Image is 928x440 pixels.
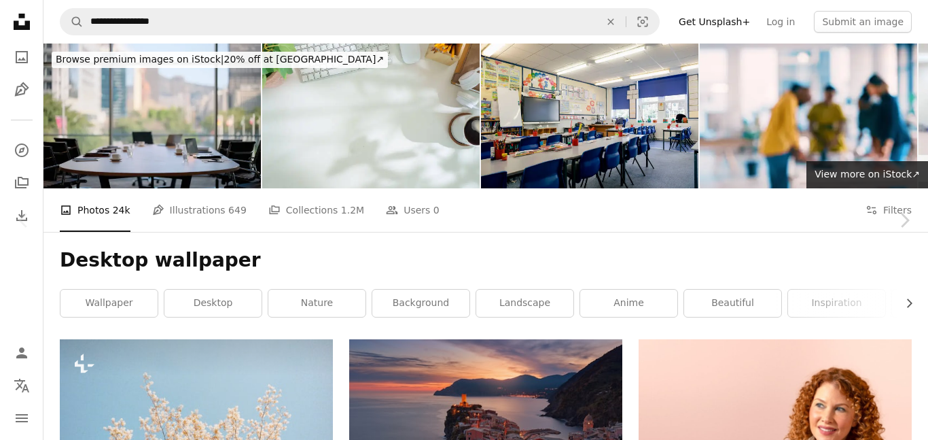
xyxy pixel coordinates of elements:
a: anime [580,290,677,317]
a: Illustrations 649 [152,188,247,232]
a: nature [268,290,365,317]
h1: Desktop wallpaper [60,248,912,273]
a: Collections 1.2M [268,188,364,232]
a: Log in / Sign up [8,339,35,367]
img: Top view white office desk with keyboard, coffee cup, headphone and stationery. [262,44,480,188]
button: Language [8,372,35,399]
a: Log in [758,11,803,33]
span: 649 [228,203,247,218]
a: View more on iStock↗ [806,161,928,188]
a: aerial view of village on mountain cliff during orange sunset [349,424,622,437]
img: Chairs, table and technology in empty boardroom of corporate office for meeting with window view.... [43,44,261,188]
a: Illustrations [8,76,35,103]
span: View more on iStock ↗ [815,169,920,180]
a: a tree with white flowers against a blue sky [60,424,333,437]
button: Submit an image [814,11,912,33]
button: Menu [8,405,35,432]
a: Explore [8,137,35,164]
a: beautiful [684,290,781,317]
span: 20% off at [GEOGRAPHIC_DATA] ↗ [56,54,384,65]
a: Browse premium images on iStock|20% off at [GEOGRAPHIC_DATA]↗ [43,44,396,76]
button: Filters [865,188,912,232]
a: Photos [8,44,35,71]
span: Browse premium images on iStock | [56,54,224,65]
a: desktop [164,290,262,317]
span: 1.2M [341,203,364,218]
a: wallpaper [60,290,158,317]
button: scroll list to the right [897,290,912,317]
a: inspiration [788,290,885,317]
a: Get Unsplash+ [671,11,758,33]
a: Next [880,155,928,286]
img: Blur, meeting and employees for discussion in office, working and job for creative career. People... [700,44,917,188]
a: landscape [476,290,573,317]
img: Empty Classroom [481,44,698,188]
a: background [372,290,469,317]
button: Search Unsplash [60,9,84,35]
a: Users 0 [386,188,440,232]
button: Visual search [626,9,659,35]
form: Find visuals sitewide [60,8,660,35]
span: 0 [433,203,440,218]
button: Clear [596,9,626,35]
